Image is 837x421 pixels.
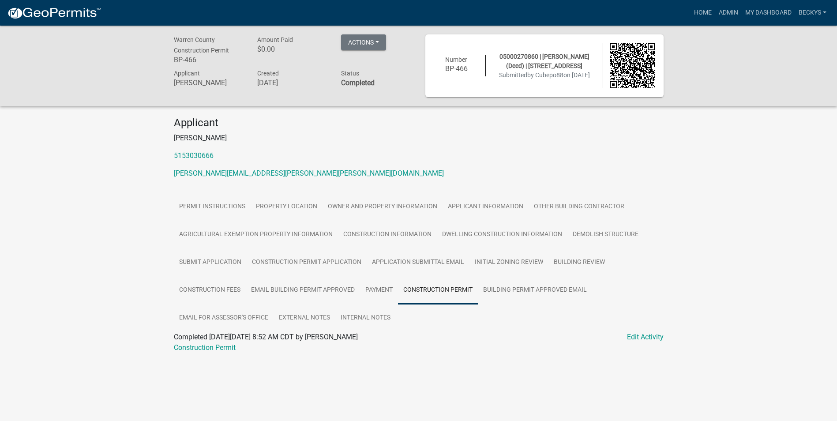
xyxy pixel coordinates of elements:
a: Building Review [548,248,610,277]
strong: Completed [341,79,375,87]
a: Building Permit Approved Email [478,276,592,304]
a: Admin [715,4,742,21]
a: Internal Notes [335,304,396,332]
span: Amount Paid [257,36,293,43]
a: Construction Permit [174,343,236,352]
a: Submit Application [174,248,247,277]
a: Permit Instructions [174,193,251,221]
a: Email for Assessor's Office [174,304,274,332]
a: Agricultural Exemption Property Information [174,221,338,249]
a: Demolish Structure [567,221,644,249]
h6: $0.00 [257,45,328,53]
a: Payment [360,276,398,304]
a: [PERSON_NAME][EMAIL_ADDRESS][PERSON_NAME][PERSON_NAME][DOMAIN_NAME] [174,169,444,177]
p: [PERSON_NAME] [174,133,664,143]
a: Application Submittal Email [367,248,469,277]
span: Applicant [174,70,200,77]
span: Submitted on [DATE] [499,71,590,79]
h6: BP-466 [434,64,479,73]
span: Number [445,56,467,63]
a: Property Location [251,193,323,221]
a: Email Building Permit Approved [246,276,360,304]
span: Warren County Construction Permit [174,36,229,54]
span: Created [257,70,279,77]
a: Edit Activity [627,332,664,342]
img: QR code [610,43,655,88]
a: Other Building Contractor [529,193,630,221]
span: Status [341,70,359,77]
h6: BP-466 [174,56,244,64]
a: Construction Fees [174,276,246,304]
a: Applicant Information [443,193,529,221]
a: External Notes [274,304,335,332]
span: Completed [DATE][DATE] 8:52 AM CDT by [PERSON_NAME] [174,333,358,341]
a: Owner and Property Information [323,193,443,221]
h6: [PERSON_NAME] [174,79,244,87]
button: Actions [341,34,386,50]
h6: [DATE] [257,79,328,87]
a: Construction Information [338,221,437,249]
a: My Dashboard [742,4,795,21]
a: Construction Permit [398,276,478,304]
a: beckys [795,4,830,21]
span: 05000270860 | [PERSON_NAME] (Deed) | [STREET_ADDRESS] [499,53,589,69]
a: Dwelling Construction Information [437,221,567,249]
h4: Applicant [174,117,664,129]
a: 5153030666 [174,151,214,160]
a: Construction Permit Application [247,248,367,277]
span: by Cubepo88 [527,71,563,79]
a: Home [691,4,715,21]
a: Initial Zoning Review [469,248,548,277]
